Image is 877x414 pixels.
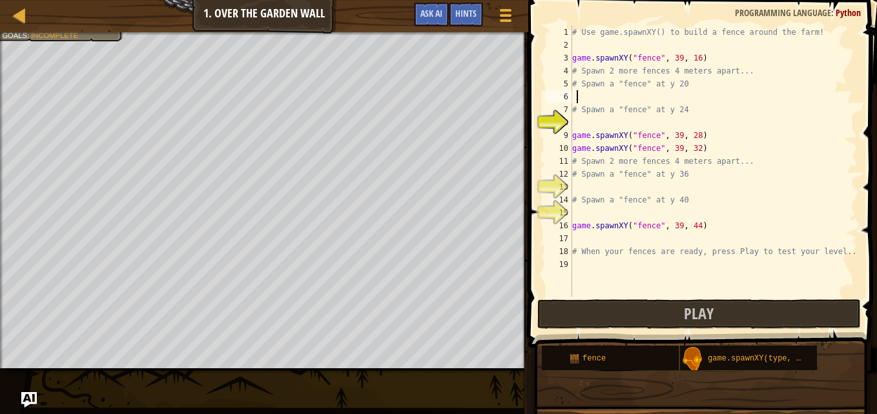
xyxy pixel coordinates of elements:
div: 14 [546,193,572,206]
span: Ask AI [420,7,442,19]
div: 5 [546,77,572,90]
span: : [831,6,836,19]
span: Programming language [735,6,831,19]
div: 3 [546,52,572,64]
div: 2 [546,39,572,52]
div: 19 [546,258,572,271]
div: 18 [546,245,572,258]
div: 9 [546,129,572,142]
div: 16 [546,219,572,232]
span: Python [836,6,861,19]
div: 15 [546,206,572,219]
div: 8 [546,116,572,129]
div: 7 [546,103,572,116]
button: Ask AI [21,392,37,408]
span: fence [583,354,606,363]
button: Show game menu [490,3,522,33]
img: portrait.png [680,347,705,371]
div: 4 [546,64,572,77]
div: 1 [546,26,572,39]
span: Play [684,303,714,324]
button: Ask AI [414,3,449,26]
div: 13 [546,181,572,193]
span: Hints [455,7,477,19]
span: game.spawnXY(type, x, y) [708,354,820,363]
div: 17 [546,232,572,245]
div: 11 [546,155,572,168]
div: 10 [546,142,572,155]
div: 6 [546,90,572,103]
img: portrait.png [570,353,580,364]
div: 12 [546,168,572,181]
button: Play [537,299,861,329]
